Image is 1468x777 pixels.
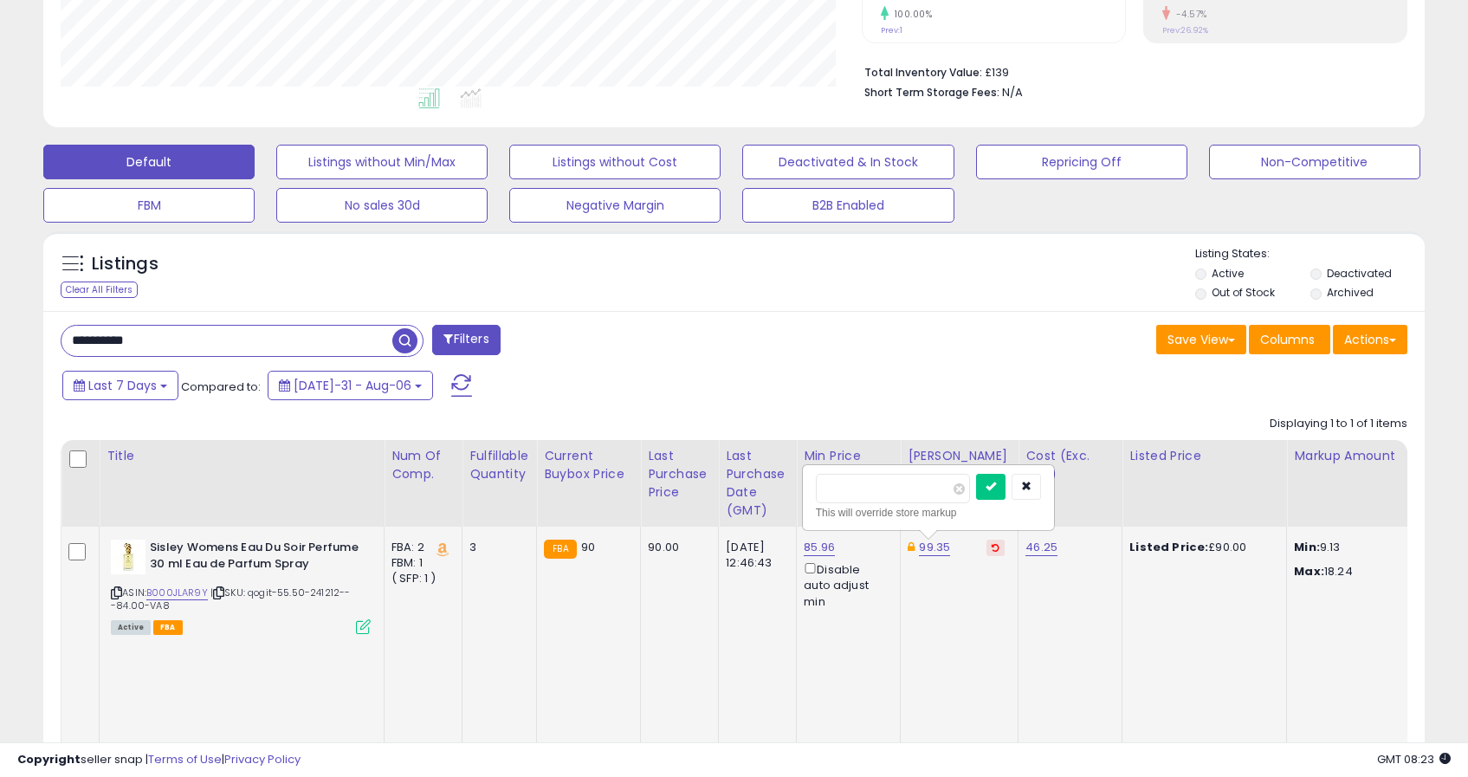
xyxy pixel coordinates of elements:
[150,540,360,576] b: Sisley Womens Eau Du Soir Perfume 30 ml Eau de Parfum Spray
[804,539,835,556] a: 85.96
[1129,447,1279,465] div: Listed Price
[1294,563,1324,580] strong: Max:
[432,325,500,355] button: Filters
[1294,564,1438,580] p: 18.24
[1025,539,1057,556] a: 46.25
[391,540,449,555] div: FBA: 2
[804,447,893,465] div: Min Price
[742,188,954,223] button: B2B Enabled
[726,540,783,571] div: [DATE] 12:46:43
[469,540,523,555] div: 3
[581,539,595,555] span: 90
[1170,8,1207,21] small: -4.57%
[1162,25,1208,36] small: Prev: 26.92%
[1025,447,1115,483] div: Cost (Exc. VAT)
[648,447,711,502] div: Last Purchase Price
[62,371,178,400] button: Last 7 Days
[92,252,158,276] h5: Listings
[889,8,933,21] small: 100.00%
[1294,539,1320,555] strong: Min:
[391,555,449,571] div: FBM: 1
[976,145,1187,179] button: Repricing Off
[1156,325,1246,354] button: Save View
[391,571,449,586] div: ( SFP: 1 )
[294,377,411,394] span: [DATE]-31 - Aug-06
[1129,540,1273,555] div: £90.00
[864,65,982,80] b: Total Inventory Value:
[148,751,222,767] a: Terms of Use
[111,586,351,612] span: | SKU: qogit-55.50-241212---84.00-VA8
[509,145,721,179] button: Listings without Cost
[111,620,151,635] span: All listings currently available for purchase on Amazon
[181,379,261,395] span: Compared to:
[43,188,255,223] button: FBM
[1129,539,1208,555] b: Listed Price:
[544,540,576,559] small: FBA
[1209,145,1420,179] button: Non-Competitive
[17,752,301,768] div: seller snap | |
[509,188,721,223] button: Negative Margin
[1212,266,1244,281] label: Active
[276,188,488,223] button: No sales 30d
[153,620,183,635] span: FBA
[726,447,789,520] div: Last Purchase Date (GMT)
[1002,84,1023,100] span: N/A
[1294,540,1438,555] p: 9.13
[17,751,81,767] strong: Copyright
[391,447,455,483] div: Num of Comp.
[908,447,1011,465] div: [PERSON_NAME]
[1195,246,1425,262] p: Listing States:
[1294,447,1444,465] div: Markup Amount
[146,586,208,600] a: B000JLAR9Y
[469,447,529,483] div: Fulfillable Quantity
[111,540,371,632] div: ASIN:
[544,447,633,483] div: Current Buybox Price
[1327,285,1374,300] label: Archived
[224,751,301,767] a: Privacy Policy
[61,282,138,298] div: Clear All Filters
[107,447,377,465] div: Title
[881,25,902,36] small: Prev: 1
[88,377,157,394] span: Last 7 Days
[1270,416,1407,432] div: Displaying 1 to 1 of 1 items
[1327,266,1392,281] label: Deactivated
[268,371,433,400] button: [DATE]-31 - Aug-06
[1377,751,1451,767] span: 2025-08-14 08:23 GMT
[919,539,950,556] a: 99.35
[864,85,999,100] b: Short Term Storage Fees:
[1212,285,1275,300] label: Out of Stock
[816,504,1041,521] div: This will override store markup
[864,61,1394,81] li: £139
[742,145,954,179] button: Deactivated & In Stock
[648,540,705,555] div: 90.00
[1260,331,1315,348] span: Columns
[1249,325,1330,354] button: Columns
[1333,325,1407,354] button: Actions
[43,145,255,179] button: Default
[111,540,146,574] img: 31Fhm5qIejL._SL40_.jpg
[804,560,887,610] div: Disable auto adjust min
[276,145,488,179] button: Listings without Min/Max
